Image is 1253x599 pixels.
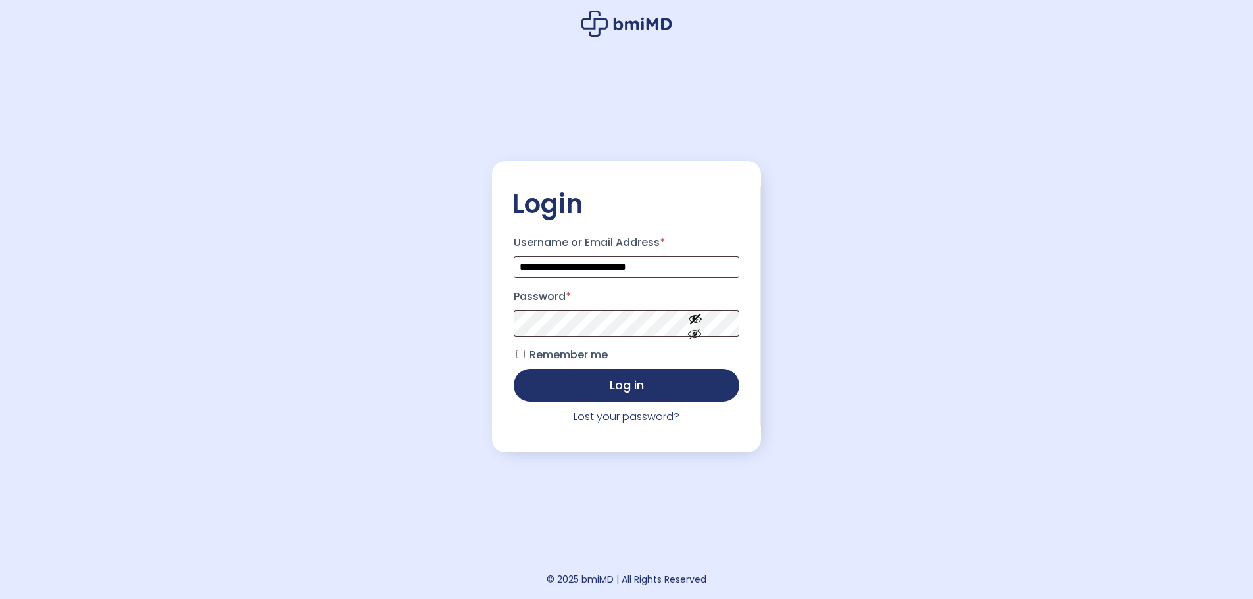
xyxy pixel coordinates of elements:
[514,369,739,402] button: Log in
[514,232,739,253] label: Username or Email Address
[529,347,608,362] span: Remember me
[547,570,706,588] div: © 2025 bmiMD | All Rights Reserved
[574,409,679,424] a: Lost your password?
[514,286,739,307] label: Password
[658,300,732,346] button: Show password
[516,350,525,358] input: Remember me
[512,187,741,220] h2: Login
